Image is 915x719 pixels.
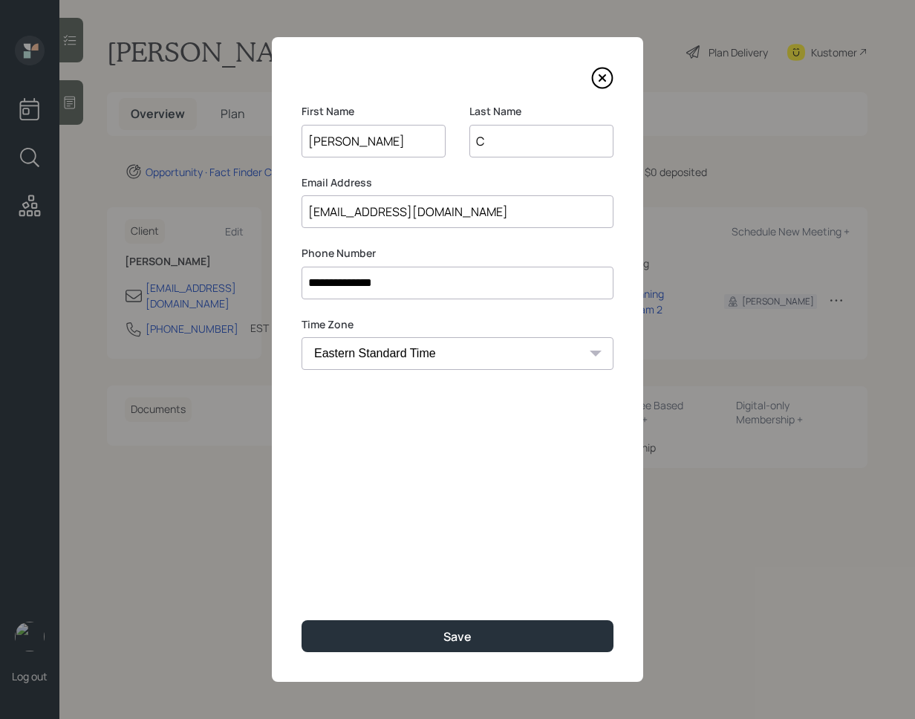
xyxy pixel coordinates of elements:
[302,104,446,119] label: First Name
[302,620,613,652] button: Save
[443,628,472,645] div: Save
[302,317,613,332] label: Time Zone
[469,104,613,119] label: Last Name
[302,246,613,261] label: Phone Number
[302,175,613,190] label: Email Address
